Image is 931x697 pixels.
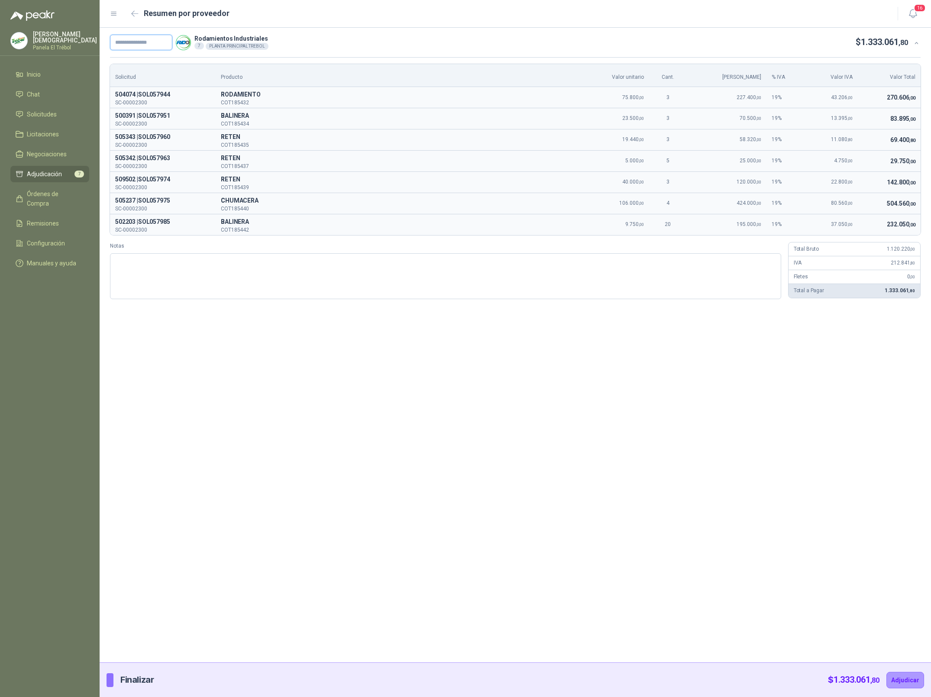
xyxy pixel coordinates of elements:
[221,153,575,164] span: RETEN
[831,94,853,100] span: 43.206
[910,247,915,252] span: ,00
[756,180,761,184] span: ,00
[10,146,89,162] a: Negociaciones
[10,235,89,252] a: Configuración
[766,171,805,193] td: 19 %
[756,137,761,142] span: ,00
[221,121,575,126] p: COT185434
[221,142,575,148] p: COT185435
[115,217,210,227] p: 502203 | SOL057985
[831,179,853,185] span: 22.800
[221,111,575,121] span: BALINERA
[794,259,802,267] p: IVA
[756,158,761,163] span: ,00
[740,115,761,121] span: 70.500
[33,31,97,43] p: [PERSON_NAME] [DEMOGRAPHIC_DATA]
[221,196,575,206] p: C
[639,222,644,227] span: ,00
[885,287,915,294] span: 1.333.061
[10,10,55,21] img: Logo peakr
[766,150,805,171] td: 19 %
[115,121,210,126] p: SC-00002300
[766,214,805,235] td: 19 %
[831,221,853,227] span: 37.050
[176,35,191,50] img: Company Logo
[887,221,915,228] span: 232.050
[10,66,89,83] a: Inicio
[887,94,915,101] span: 270.606
[831,200,853,206] span: 80.560
[74,171,84,177] span: 7
[10,186,89,212] a: Órdenes de Compra
[639,116,644,121] span: ,00
[649,129,686,150] td: 3
[115,153,210,164] p: 505342 | SOL057963
[120,673,154,687] p: Finalizar
[756,116,761,121] span: ,00
[847,158,853,163] span: ,00
[10,255,89,271] a: Manuales y ayuda
[908,288,915,293] span: ,80
[890,115,915,122] span: 83.895
[581,64,650,87] th: Valor unitario
[909,95,915,101] span: ,00
[221,217,575,227] p: B
[649,64,686,87] th: Cant.
[27,169,62,179] span: Adjudicación
[649,214,686,235] td: 20
[639,95,644,100] span: ,00
[115,90,210,100] p: 504074 | SOL057944
[907,274,915,280] span: 0
[886,672,924,688] button: Adjudicar
[794,287,824,295] p: Total a Pagar
[861,37,908,47] span: 1.333.061
[221,174,575,185] span: RETEN
[847,137,853,142] span: ,80
[910,274,915,279] span: ,00
[27,149,67,159] span: Negociaciones
[10,126,89,142] a: Licitaciones
[766,87,805,108] td: 19 %
[766,64,805,87] th: % IVA
[619,200,644,206] span: 106.000
[639,201,644,206] span: ,00
[194,42,204,49] div: 7
[115,142,210,148] p: SC-00002300
[27,70,41,79] span: Inicio
[766,129,805,150] td: 19 %
[221,153,575,164] p: R
[909,180,915,186] span: ,00
[10,106,89,123] a: Solicitudes
[649,108,686,129] td: 3
[115,196,210,206] p: 505237 | SOL057975
[858,64,921,87] th: Valor Total
[891,260,915,266] span: 212.841
[10,215,89,232] a: Remisiones
[10,86,89,103] a: Chat
[649,171,686,193] td: 3
[831,136,853,142] span: 11.080
[115,206,210,211] p: SC-00002300
[899,39,908,47] span: ,80
[115,227,210,232] p: SC-00002300
[221,111,575,121] p: B
[831,115,853,121] span: 13.395
[910,261,915,265] span: ,80
[740,158,761,164] span: 25.000
[27,258,76,268] span: Manuales y ayuda
[870,676,879,684] span: ,80
[221,227,575,232] p: COT185442
[622,115,644,121] span: 23.500
[115,100,210,105] p: SC-00002300
[847,201,853,206] span: ,00
[27,129,59,139] span: Licitaciones
[115,111,210,121] p: 500391 | SOL057951
[766,193,805,214] td: 19 %
[756,201,761,206] span: ,00
[221,132,575,142] p: R
[914,4,926,12] span: 16
[737,221,761,227] span: 195.000
[737,179,761,185] span: 120.000
[115,164,210,169] p: SC-00002300
[834,158,853,164] span: 4.750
